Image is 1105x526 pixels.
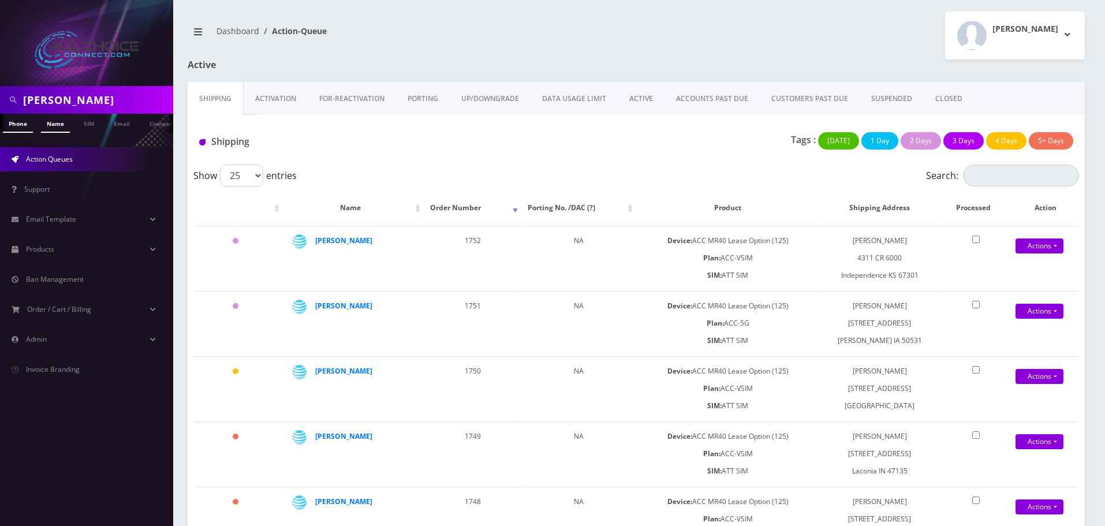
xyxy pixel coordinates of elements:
td: ACC MR40 Lease Option (125) ACC-VSIM ATT SIM [637,421,819,486]
a: SUSPENDED [860,82,924,115]
a: Actions [1016,434,1063,449]
th: : activate to sort column ascending [195,191,282,225]
a: ACCOUNTS PAST DUE [665,82,760,115]
a: ACTIVE [618,82,665,115]
b: Device: [667,301,692,311]
td: 1749 [424,421,521,486]
a: [PERSON_NAME] [315,301,372,311]
b: Plan: [703,383,721,393]
td: NA [522,291,636,355]
td: [PERSON_NAME] [STREET_ADDRESS] [GEOGRAPHIC_DATA] [820,356,939,420]
b: Plan: [707,318,724,328]
button: [PERSON_NAME] [945,12,1085,59]
a: SIM [78,114,100,132]
a: Actions [1016,499,1063,514]
th: Shipping Address [820,191,939,225]
a: [PERSON_NAME] [315,366,372,376]
label: Show entries [193,165,297,186]
button: 4 Days [986,132,1026,150]
a: FOR-REActivation [308,82,396,115]
th: Product [637,191,819,225]
a: Email [108,114,136,132]
span: Admin [26,334,47,344]
a: [PERSON_NAME] [315,497,372,506]
a: Company [144,114,182,132]
a: CLOSED [924,82,974,115]
b: Plan: [703,253,721,263]
td: NA [522,226,636,290]
b: SIM: [707,466,722,476]
a: Shipping [188,82,244,115]
h1: Shipping [199,136,479,147]
a: Name [41,114,70,133]
b: Plan: [703,514,721,524]
td: [PERSON_NAME] [STREET_ADDRESS] Laconia IN 47135 [820,421,939,486]
th: Action [1013,191,1078,225]
th: Processed: activate to sort column ascending [940,191,1011,225]
input: Search in Company [23,89,170,111]
h2: [PERSON_NAME] [992,24,1058,34]
td: ACC MR40 Lease Option (125) ACC-VSIM ATT SIM [637,226,819,290]
label: Search: [926,165,1079,186]
th: Order Number: activate to sort column ascending [424,191,521,225]
td: 1750 [424,356,521,420]
a: [PERSON_NAME] [315,236,372,245]
li: Action-Queue [259,25,327,37]
button: 5+ Days [1029,132,1073,150]
a: CUSTOMERS PAST DUE [760,82,860,115]
td: ACC MR40 Lease Option (125) ACC-VSIM ATT SIM [637,356,819,420]
img: All Choice Connect [35,31,139,69]
a: PORTING [396,82,450,115]
nav: breadcrumb [188,19,628,52]
a: Actions [1016,304,1063,319]
h1: Active [188,59,475,70]
b: SIM: [707,335,722,345]
b: Plan: [703,449,721,458]
span: Email Template [26,214,76,224]
b: SIM: [707,401,722,411]
a: Phone [3,114,33,133]
th: Porting No. /DAC (?): activate to sort column ascending [522,191,636,225]
button: 1 Day [861,132,898,150]
a: UP/DOWNGRADE [450,82,531,115]
input: Search: [963,165,1079,186]
button: [DATE] [818,132,859,150]
span: Products [26,244,54,254]
b: Device: [667,236,692,245]
td: [PERSON_NAME] [STREET_ADDRESS] [PERSON_NAME] IA 50531 [820,291,939,355]
b: SIM: [707,270,722,280]
span: Invoice Branding [26,364,80,374]
b: Device: [667,497,692,506]
a: DATA USAGE LIMIT [531,82,618,115]
a: Actions [1016,369,1063,384]
a: Activation [244,82,308,115]
button: 2 Days [901,132,941,150]
a: Actions [1016,238,1063,253]
td: ACC MR40 Lease Option (125) ACC-5G ATT SIM [637,291,819,355]
p: Tags : [791,133,816,147]
img: Shipping [199,139,206,146]
span: Action Queues [26,154,73,164]
td: NA [522,421,636,486]
th: Name: activate to sort column ascending [283,191,424,225]
td: NA [522,356,636,420]
button: 3 Days [943,132,984,150]
td: [PERSON_NAME] 4311 CR 6000 Independence KS 67301 [820,226,939,290]
td: 1752 [424,226,521,290]
span: Ban Management [26,274,84,284]
span: Support [24,184,50,194]
a: [PERSON_NAME] [315,431,372,441]
td: 1751 [424,291,521,355]
a: Dashboard [216,25,259,36]
b: Device: [667,431,692,441]
select: Showentries [220,165,263,186]
span: Order / Cart / Billing [27,304,91,314]
b: Device: [667,366,692,376]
